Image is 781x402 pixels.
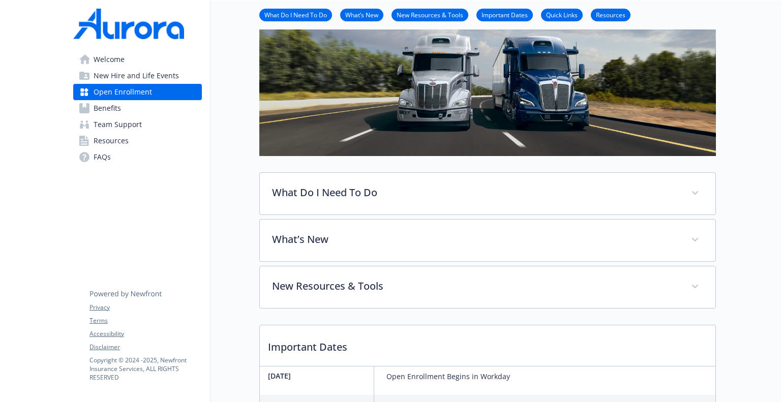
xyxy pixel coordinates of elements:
a: Accessibility [89,329,201,338]
a: Open Enrollment [73,84,202,100]
span: Benefits [94,100,121,116]
p: [DATE] [268,370,370,381]
span: Team Support [94,116,142,133]
span: Welcome [94,51,125,68]
a: New Resources & Tools [392,10,468,19]
a: Resources [591,10,630,19]
a: Resources [73,133,202,149]
span: New Hire and Life Events [94,68,179,84]
p: New Resources & Tools [272,279,679,294]
a: Terms [89,316,201,325]
a: Important Dates [476,10,533,19]
a: Benefits [73,100,202,116]
p: What’s New [272,232,679,247]
div: What Do I Need To Do [260,173,715,214]
div: New Resources & Tools [260,266,715,308]
span: Open Enrollment [94,84,152,100]
span: Resources [94,133,129,149]
a: Quick Links [541,10,583,19]
div: What’s New [260,220,715,261]
a: What Do I Need To Do [259,10,332,19]
span: FAQs [94,149,111,165]
p: Important Dates [260,325,715,363]
a: Privacy [89,303,201,312]
a: FAQs [73,149,202,165]
a: Team Support [73,116,202,133]
a: Disclaimer [89,343,201,352]
a: What’s New [340,10,383,19]
a: New Hire and Life Events [73,68,202,84]
p: What Do I Need To Do [272,185,679,200]
p: Open Enrollment Begins in Workday [386,370,510,383]
a: Welcome [73,51,202,68]
p: Copyright © 2024 - 2025 , Newfront Insurance Services, ALL RIGHTS RESERVED [89,356,201,382]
